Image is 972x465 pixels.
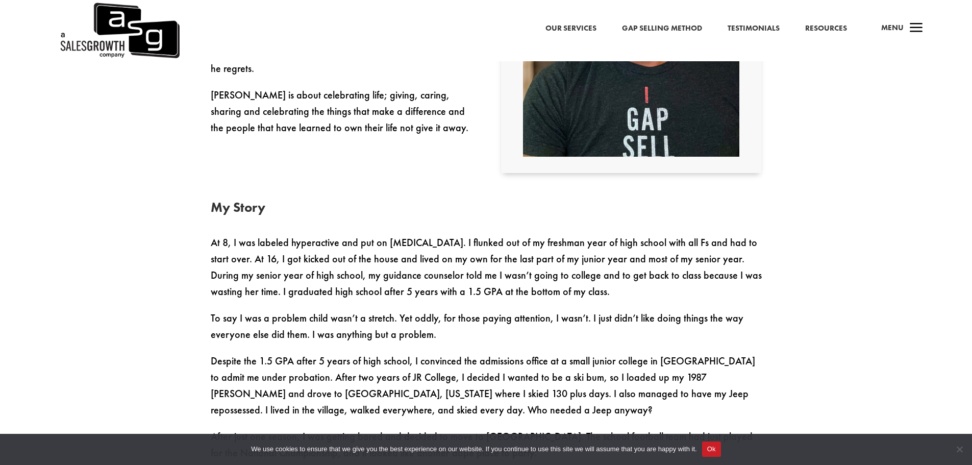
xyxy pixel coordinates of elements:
[728,22,780,35] a: Testimonials
[805,22,847,35] a: Resources
[211,310,762,353] p: To say I was a problem child wasn’t a stretch. Yet oddly, for those paying attention, I wasn’t. I...
[251,444,696,454] span: We use cookies to ensure that we give you the best experience on our website. If you continue to ...
[906,18,927,39] span: a
[622,22,702,35] a: Gap Selling Method
[954,444,964,454] span: No
[881,22,904,33] span: Menu
[211,201,762,219] h2: My Story
[545,22,596,35] a: Our Services
[211,234,762,310] p: At 8, I was labeled hyperactive and put on [MEDICAL_DATA]. I flunked out of my freshman year of h...
[702,442,721,457] button: Ok
[211,87,471,136] p: [PERSON_NAME] is about celebrating life; giving, caring, sharing and celebrating the things that ...
[211,353,762,428] p: Despite the 1.5 GPA after 5 years of high school, I convinced the admissions office at a small ju...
